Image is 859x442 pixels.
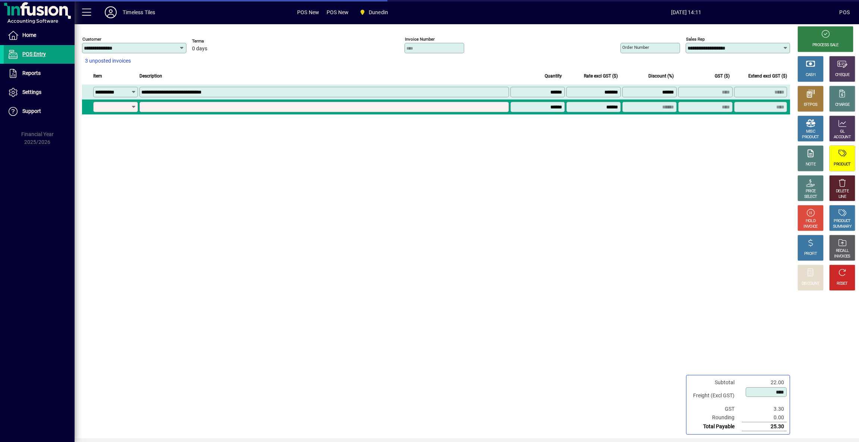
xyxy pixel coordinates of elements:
div: PROCESS SALE [812,42,838,48]
div: DISCOUNT [802,281,819,287]
button: 3 unposted invoices [82,54,134,68]
div: POS [839,6,850,18]
span: Rate excl GST ($) [584,72,618,80]
span: POS New [297,6,319,18]
span: Description [139,72,162,80]
div: PROFIT [804,251,817,257]
div: INVOICE [803,224,817,230]
div: PRODUCT [834,218,850,224]
div: MISC [806,129,815,135]
div: CHEQUE [835,72,849,78]
td: Total Payable [689,422,742,431]
div: PRODUCT [802,135,819,140]
span: Dunedin [356,6,391,19]
button: Profile [99,6,123,19]
span: POS Entry [22,51,46,57]
span: 3 unposted invoices [85,57,131,65]
span: POS New [327,6,349,18]
span: 0 days [192,46,207,52]
mat-label: Customer [82,37,101,42]
div: DELETE [836,189,849,194]
td: Freight (Excl GST) [689,387,742,405]
span: Reports [22,70,41,76]
td: 3.30 [742,405,787,413]
td: 25.30 [742,422,787,431]
a: Home [4,26,75,45]
div: ACCOUNT [834,135,851,140]
div: RECALL [836,248,849,254]
div: HOLD [806,218,815,224]
td: Rounding [689,413,742,422]
div: CHARGE [835,102,850,108]
span: GST ($) [715,72,730,80]
div: PRICE [806,189,816,194]
mat-label: Sales rep [686,37,705,42]
div: CASH [806,72,815,78]
span: Support [22,108,41,114]
a: Reports [4,64,75,83]
span: Quantity [545,72,562,80]
span: Terms [192,39,237,44]
div: SELECT [804,194,817,200]
span: Dunedin [369,6,388,18]
div: EFTPOS [804,102,818,108]
td: 0.00 [742,413,787,422]
div: INVOICES [834,254,850,259]
span: Settings [22,89,41,95]
div: GL [840,129,845,135]
div: SUMMARY [833,224,852,230]
div: PRODUCT [834,162,850,167]
div: Timeless Tiles [123,6,155,18]
span: Extend excl GST ($) [748,72,787,80]
span: Home [22,32,36,38]
div: RESET [837,281,848,287]
a: Settings [4,83,75,102]
td: GST [689,405,742,413]
span: Item [93,72,102,80]
a: Support [4,102,75,121]
span: [DATE] 14:11 [533,6,840,18]
div: NOTE [806,162,815,167]
td: Subtotal [689,378,742,387]
td: 22.00 [742,378,787,387]
span: Discount (%) [648,72,674,80]
mat-label: Invoice number [405,37,435,42]
div: LINE [838,194,846,200]
mat-label: Order number [622,45,649,50]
